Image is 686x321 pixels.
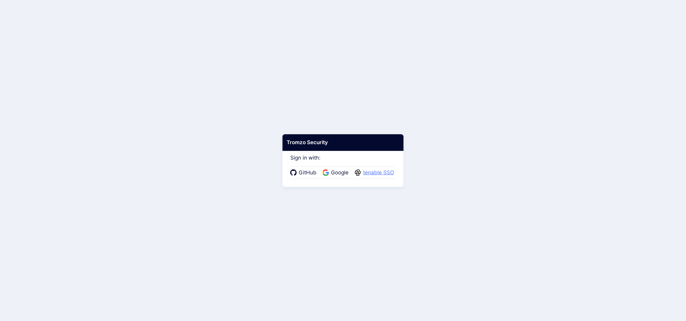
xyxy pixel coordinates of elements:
a: tenable SSO [355,169,396,177]
div: Sign in with: [290,146,396,179]
span: GitHub [297,169,318,177]
span: Google [329,169,350,177]
a: GitHub [290,169,318,177]
span: tenable SSO [361,169,396,177]
div: Tromzo Security [282,134,403,151]
a: Google [323,169,350,177]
